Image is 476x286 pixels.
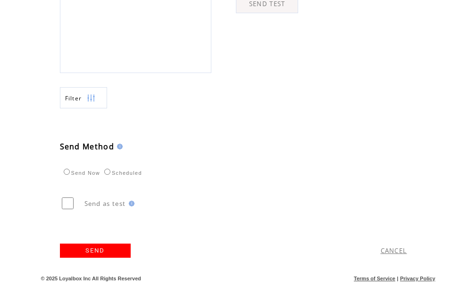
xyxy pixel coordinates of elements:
[400,276,435,281] a: Privacy Policy
[84,199,126,208] span: Send as test
[381,246,407,255] a: CANCEL
[354,276,395,281] a: Terms of Service
[65,94,82,102] span: Show filters
[102,170,142,176] label: Scheduled
[60,141,115,152] span: Send Method
[60,244,131,258] a: SEND
[87,88,95,109] img: filters.png
[104,169,110,175] input: Scheduled
[64,169,70,175] input: Send Now
[61,170,100,176] label: Send Now
[397,276,398,281] span: |
[60,87,107,108] a: Filter
[126,201,134,206] img: help.gif
[41,276,142,281] span: © 2025 Loyalbox Inc All Rights Reserved
[114,144,123,149] img: help.gif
